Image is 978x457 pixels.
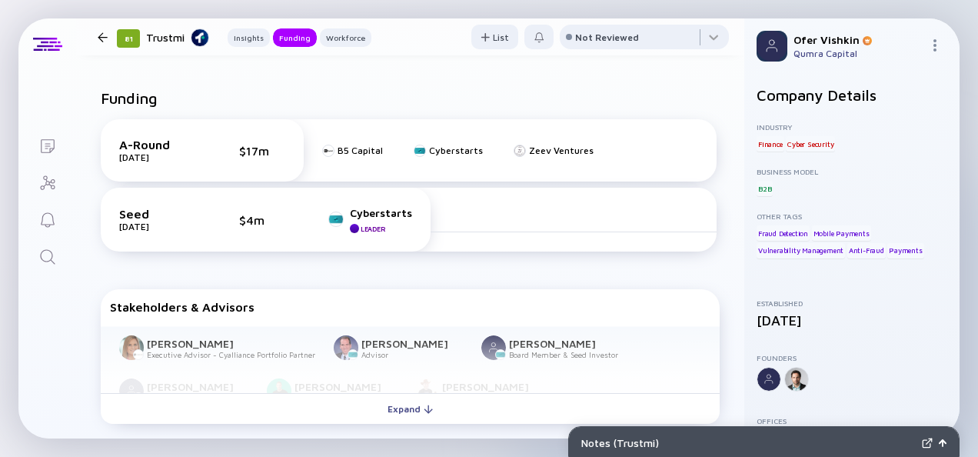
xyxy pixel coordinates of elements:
[922,438,933,449] img: Expand Notes
[18,237,76,274] a: Search
[228,28,270,47] button: Insights
[786,136,835,152] div: Cyber Security
[414,145,483,156] a: Cyberstarts
[228,30,270,45] div: Insights
[378,397,442,421] div: Expand
[529,145,594,156] div: Zeev Ventures
[328,206,412,233] a: CyberstartsLeader
[757,243,845,259] div: Vulnerability Management
[18,163,76,200] a: Investor Map
[119,221,196,232] div: [DATE]
[812,225,871,241] div: Mobile Payments
[119,152,196,163] div: [DATE]
[757,122,947,132] div: Industry
[757,31,787,62] img: Profile Picture
[110,300,710,314] div: Stakeholders & Advisors
[119,207,196,221] div: Seed
[350,206,412,219] div: Cyberstarts
[581,436,916,449] div: Notes ( Trustmi )
[471,25,518,49] button: List
[338,145,383,156] div: B5 Capital
[320,30,371,45] div: Workforce
[757,299,947,308] div: Established
[757,181,773,196] div: B2B
[101,393,720,424] button: Expand
[757,353,947,362] div: Founders
[514,145,594,156] a: Zeev Ventures
[757,312,947,329] div: [DATE]
[101,89,158,107] h2: Funding
[757,212,947,221] div: Other Tags
[18,200,76,237] a: Reminders
[575,32,639,43] div: Not Reviewed
[757,167,947,176] div: Business Model
[939,439,946,447] img: Open Notes
[429,145,483,156] div: Cyberstarts
[847,243,886,259] div: Anti-Fraud
[273,30,317,45] div: Funding
[322,145,383,156] a: B5 Capital
[887,243,923,259] div: Payments
[146,28,209,47] div: Trustmi
[929,39,941,52] img: Menu
[757,136,784,152] div: Finance
[757,86,947,104] h2: Company Details
[239,144,285,158] div: $17m
[18,126,76,163] a: Lists
[117,29,140,48] div: 81
[119,138,196,152] div: A-Round
[239,213,285,227] div: $4m
[361,225,385,233] div: Leader
[273,28,317,47] button: Funding
[793,48,923,59] div: Qumra Capital
[793,33,923,46] div: Ofer Vishkin
[320,28,371,47] button: Workforce
[757,225,810,241] div: Fraud Detection
[757,416,947,425] div: Offices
